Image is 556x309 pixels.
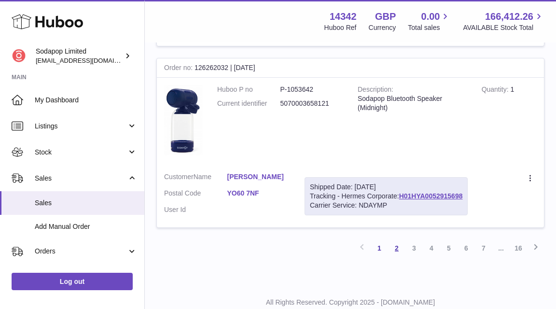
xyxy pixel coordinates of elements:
div: Tracking - Hermes Corporate: [305,177,468,215]
div: Huboo Ref [324,23,357,32]
p: All Rights Reserved. Copyright 2025 - [DOMAIN_NAME] [153,298,548,307]
img: 143421756564652.jpg [164,85,203,155]
div: Currency [369,23,396,32]
a: 5 [440,239,458,257]
span: My Dashboard [35,96,137,105]
a: 2 [388,239,405,257]
a: 4 [423,239,440,257]
a: 0.00 Total sales [408,10,451,32]
dt: Current identifier [217,99,280,108]
div: Shipped Date: [DATE] [310,183,462,192]
div: Sodapop Limited [36,47,123,65]
strong: Description [358,85,393,96]
dd: P-1053642 [280,85,344,94]
a: 16 [510,239,527,257]
dt: Postal Code [164,189,227,200]
a: 7 [475,239,492,257]
strong: GBP [375,10,396,23]
span: ... [492,239,510,257]
div: 126262032 | [DATE] [157,58,544,78]
a: [PERSON_NAME] [227,172,291,182]
a: 1 [371,239,388,257]
div: Carrier Service: NDAYMP [310,201,462,210]
td: 1 [474,78,544,165]
span: Sales [35,174,127,183]
span: Add Manual Order [35,222,137,231]
dt: Huboo P no [217,85,280,94]
a: Log out [12,273,133,290]
div: Sodapop Bluetooth Speaker (Midnight) [358,94,467,112]
strong: Quantity [482,85,511,96]
a: H01HYA0052915698 [399,192,463,200]
span: Listings [35,122,127,131]
a: 6 [458,239,475,257]
strong: Order no [164,64,195,74]
dd: 5070003658121 [280,99,344,108]
span: Orders [35,247,127,256]
span: Sales [35,198,137,208]
span: Total sales [408,23,451,32]
dt: User Id [164,205,227,214]
dt: Name [164,172,227,184]
strong: 14342 [330,10,357,23]
img: cheese@online.no [12,49,26,63]
a: YO60 7NF [227,189,291,198]
a: 166,412.26 AVAILABLE Stock Total [463,10,544,32]
a: 3 [405,239,423,257]
span: 0.00 [421,10,440,23]
span: Stock [35,148,127,157]
span: 166,412.26 [485,10,533,23]
span: [EMAIL_ADDRESS][DOMAIN_NAME] [36,56,142,64]
span: AVAILABLE Stock Total [463,23,544,32]
span: Customer [164,173,194,181]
